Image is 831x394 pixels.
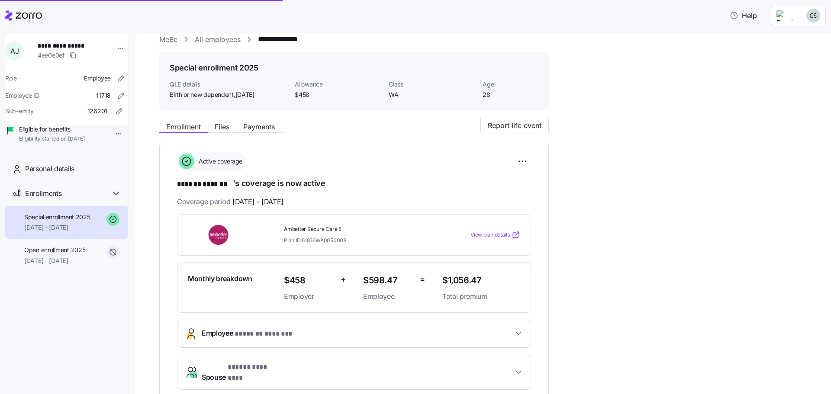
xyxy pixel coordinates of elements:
span: Enrollment [166,123,201,130]
span: $458 [295,90,382,99]
span: Help [730,10,757,21]
span: 126201 [87,107,107,115]
span: 4ee0e0ef [38,51,64,60]
span: Employee [202,328,294,340]
span: Personal details [25,163,74,174]
span: [DATE] - [DATE] [24,256,85,265]
span: Eligibility started on [DATE] [19,135,85,143]
span: Class [389,80,476,89]
span: Sub-entity [5,107,34,115]
span: Files [215,123,229,130]
span: 28 [483,90,538,99]
img: Ambetter [188,225,250,245]
span: Payments [243,123,275,130]
span: = [420,273,425,286]
span: Age [483,80,538,89]
span: Plan ID: 61836WA0050008 [284,237,346,244]
span: Employer [284,291,334,302]
span: Allowance [295,80,382,89]
span: Open enrollment 2025 [24,246,85,254]
span: Ambetter Secure Care 5 [284,226,435,233]
span: Employee [84,74,111,83]
span: Special enrollment 2025 [24,213,90,221]
span: QLE details [170,80,288,89]
a: All employees [195,34,241,45]
span: Role [5,74,17,83]
span: Total premium [442,291,520,302]
span: View plan details [470,231,510,239]
span: $598.47 [363,273,413,288]
span: Coverage period [177,196,283,207]
span: [DATE] - [DATE] [232,196,283,207]
span: [DATE] - [DATE] [24,223,90,232]
span: $458 [284,273,334,288]
span: Spouse [202,362,277,383]
span: Employee ID [5,91,39,100]
span: Eligible for benefits [19,125,85,134]
button: Report life event [480,117,549,134]
h1: Special enrollment 2025 [170,62,258,73]
span: + [341,273,346,286]
span: Monthly breakdown [188,273,252,284]
span: [DATE] [235,90,254,99]
span: Enrollments [25,188,61,199]
a: View plan details [470,231,520,239]
button: Help [723,7,764,24]
img: 2df6d97b4bcaa7f1b4a2ee07b0c0b24b [806,9,820,22]
span: Active coverage [196,157,242,166]
span: Birth or new dependent , [170,90,254,99]
h1: 's coverage is now active [177,178,531,190]
span: A J [10,48,19,54]
img: Employer logo [776,10,794,21]
span: 11718 [96,91,111,100]
span: Report life event [488,120,541,131]
span: Employee [363,291,413,302]
span: $1,056.47 [442,273,520,288]
a: MeBe [159,34,177,45]
span: WA [389,90,476,99]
